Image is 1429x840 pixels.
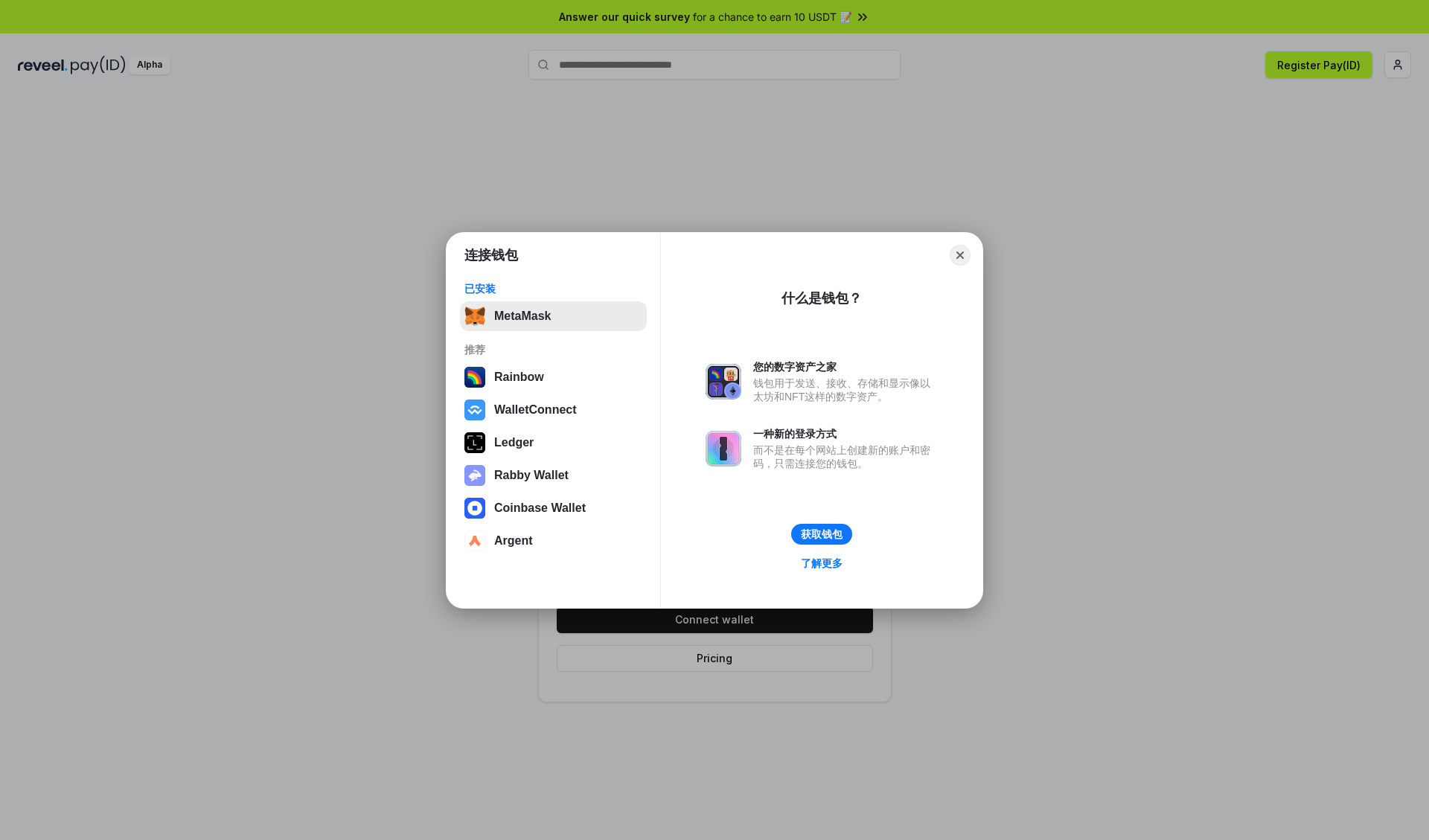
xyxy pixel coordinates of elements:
[464,343,642,356] div: 推荐
[464,367,485,388] img: svg+xml,%3Csvg%20width%3D%22120%22%20height%3D%22120%22%20viewBox%3D%220%200%20120%20120%22%20fil...
[706,364,741,400] img: svg+xml,%3Csvg%20xmlns%3D%22http%3A%2F%2Fwww.w3.org%2F2000%2Fsvg%22%20fill%3D%22none%22%20viewBox...
[706,431,741,467] img: svg+xml,%3Csvg%20xmlns%3D%22http%3A%2F%2Fwww.w3.org%2F2000%2Fsvg%22%20fill%3D%22none%22%20viewBox...
[494,436,534,449] div: Ledger
[464,306,485,327] img: svg+xml,%3Csvg%20fill%3D%22none%22%20height%3D%2233%22%20viewBox%3D%220%200%2035%2033%22%20width%...
[460,461,647,490] button: Rabby Wallet
[460,526,647,556] button: Argent
[460,395,647,425] button: WalletConnect
[801,528,843,541] div: 获取钱包
[464,400,485,420] img: svg+xml,%3Csvg%20width%3D%2228%22%20height%3D%2228%22%20viewBox%3D%220%200%2028%2028%22%20fill%3D...
[781,289,862,307] div: 什么是钱包？
[494,469,569,482] div: Rabby Wallet
[460,428,647,458] button: Ledger
[460,493,647,523] button: Coinbase Wallet
[950,245,971,266] button: Close
[494,310,551,323] div: MetaMask
[464,282,642,295] div: 已安装
[753,427,938,440] div: 一种新的登录方式
[464,246,518,264] h1: 连接钱包
[792,554,851,573] a: 了解更多
[464,530,485,551] img: svg+xml,%3Csvg%20width%3D%2228%22%20height%3D%2228%22%20viewBox%3D%220%200%2028%2028%22%20fill%3D...
[494,534,533,548] div: Argent
[801,557,843,570] div: 了解更多
[791,524,852,545] button: 获取钱包
[494,403,577,417] div: WalletConnect
[464,498,485,519] img: svg+xml,%3Csvg%20width%3D%2228%22%20height%3D%2228%22%20viewBox%3D%220%200%2028%2028%22%20fill%3D...
[494,501,586,515] div: Coinbase Wallet
[460,301,647,331] button: MetaMask
[460,362,647,392] button: Rainbow
[464,465,485,486] img: svg+xml,%3Csvg%20xmlns%3D%22http%3A%2F%2Fwww.w3.org%2F2000%2Fsvg%22%20fill%3D%22none%22%20viewBox...
[753,360,938,373] div: 您的数字资产之家
[753,376,938,403] div: 钱包用于发送、接收、存储和显示像以太坊和NFT这样的数字资产。
[464,432,485,453] img: svg+xml,%3Csvg%20xmlns%3D%22http%3A%2F%2Fwww.w3.org%2F2000%2Fsvg%22%20width%3D%2228%22%20height%3...
[494,371,544,384] div: Rainbow
[753,443,938,470] div: 而不是在每个网站上创建新的账户和密码，只需连接您的钱包。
